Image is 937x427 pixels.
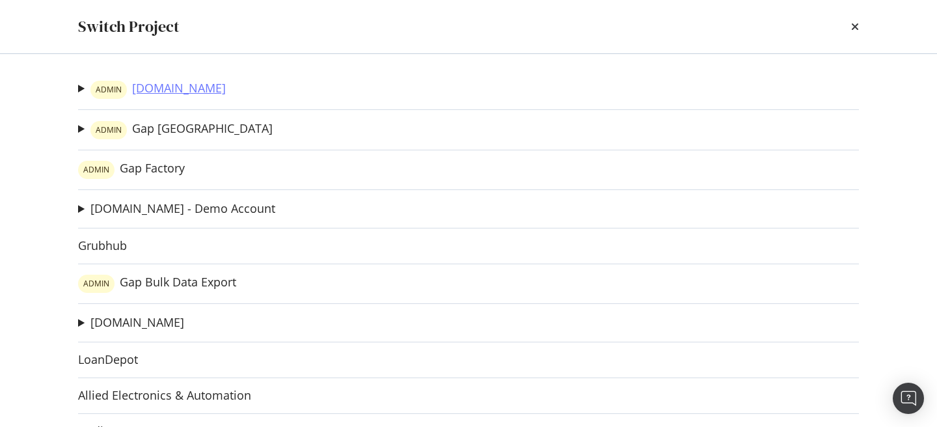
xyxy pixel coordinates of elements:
div: warning label [78,161,115,179]
div: warning label [90,81,127,99]
div: Switch Project [78,16,180,38]
span: ADMIN [96,86,122,94]
summary: warning label[DOMAIN_NAME] [78,80,226,99]
a: [DOMAIN_NAME] [90,316,184,329]
summary: [DOMAIN_NAME] - Demo Account [78,200,275,217]
span: ADMIN [83,166,109,174]
a: [DOMAIN_NAME] - Demo Account [90,202,275,215]
a: LoanDepot [78,353,138,366]
a: Grubhub [78,239,127,253]
a: warning labelGap [GEOGRAPHIC_DATA] [90,121,273,139]
summary: warning labelGap [GEOGRAPHIC_DATA] [78,120,273,139]
span: ADMIN [96,126,122,134]
div: warning label [90,121,127,139]
a: Allied Electronics & Automation [78,389,251,402]
summary: [DOMAIN_NAME] [78,314,184,331]
span: ADMIN [83,280,109,288]
div: times [851,16,859,38]
div: Open Intercom Messenger [893,383,924,414]
a: warning labelGap Factory [78,161,185,179]
a: warning labelGap Bulk Data Export [78,275,236,293]
div: warning label [78,275,115,293]
a: warning label[DOMAIN_NAME] [90,81,226,99]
